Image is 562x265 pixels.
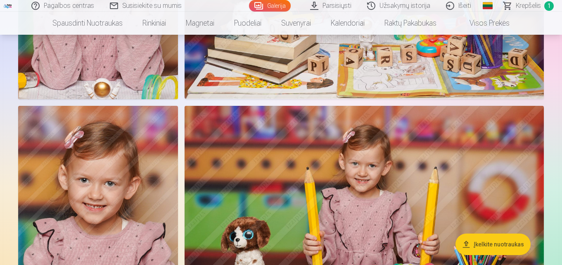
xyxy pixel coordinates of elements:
a: Puodeliai [224,12,271,35]
a: Visos prekės [446,12,519,35]
a: Raktų pakabukas [375,12,446,35]
span: Krepšelis [516,1,541,11]
img: /fa5 [3,3,12,8]
a: Magnetai [176,12,224,35]
a: Rinkiniai [133,12,176,35]
span: 1 [544,1,554,11]
a: Spausdinti nuotraukas [43,12,133,35]
a: Suvenyrai [271,12,321,35]
a: Kalendoriai [321,12,375,35]
button: Įkelkite nuotraukas [455,234,531,255]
